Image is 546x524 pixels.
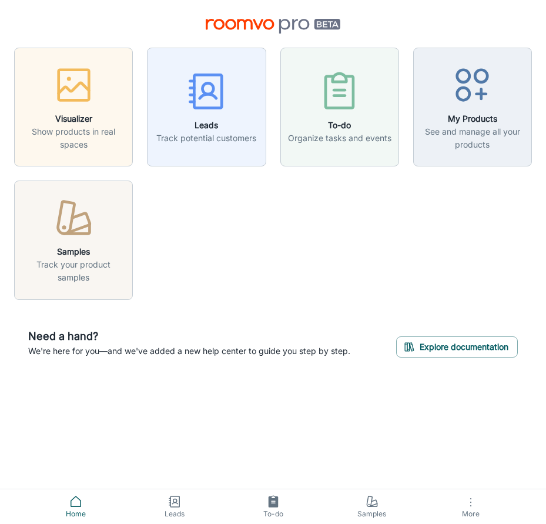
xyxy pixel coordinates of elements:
[26,489,125,524] a: Home
[280,48,399,166] button: To-doOrganize tasks and events
[421,125,524,151] p: See and manage all your products
[224,489,323,524] a: To-do
[14,48,133,166] button: VisualizerShow products in real spaces
[132,509,217,519] span: Leads
[206,19,340,34] img: Roomvo PRO Beta
[28,328,350,345] h6: Need a hand?
[22,125,125,151] p: Show products in real spaces
[22,112,125,125] h6: Visualizer
[288,132,391,145] p: Organize tasks and events
[288,119,391,132] h6: To-do
[34,509,118,519] span: Home
[22,245,125,258] h6: Samples
[330,509,414,519] span: Samples
[231,509,316,519] span: To-do
[323,489,421,524] a: Samples
[396,340,518,352] a: Explore documentation
[147,101,266,112] a: LeadsTrack potential customers
[413,101,532,112] a: My ProductsSee and manage all your products
[413,48,532,166] button: My ProductsSee and manage all your products
[428,509,513,518] span: More
[396,336,518,358] button: Explore documentation
[280,101,399,112] a: To-doOrganize tasks and events
[421,489,520,524] button: More
[125,489,224,524] a: Leads
[14,233,133,245] a: SamplesTrack your product samples
[156,119,256,132] h6: Leads
[156,132,256,145] p: Track potential customers
[147,48,266,166] button: LeadsTrack potential customers
[14,181,133,299] button: SamplesTrack your product samples
[28,345,350,358] p: We're here for you—and we've added a new help center to guide you step by step.
[22,258,125,284] p: Track your product samples
[421,112,524,125] h6: My Products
